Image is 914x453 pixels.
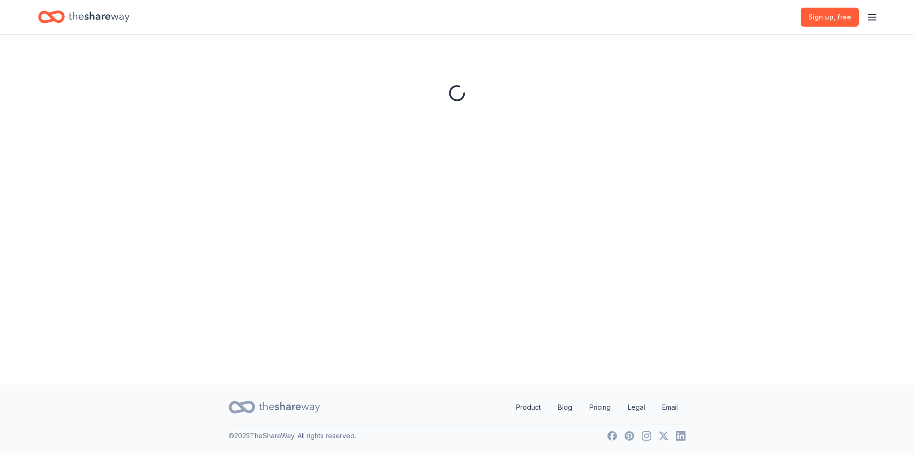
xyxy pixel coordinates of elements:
a: Blog [550,398,580,417]
a: Email [655,398,685,417]
span: Sign up [808,11,851,23]
a: Legal [620,398,653,417]
a: Pricing [582,398,618,417]
a: Product [508,398,548,417]
p: © 2025 TheShareWay. All rights reserved. [228,430,356,442]
span: , free [834,13,851,21]
a: Home [38,6,129,28]
nav: quick links [508,398,685,417]
a: Sign up, free [801,8,859,27]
